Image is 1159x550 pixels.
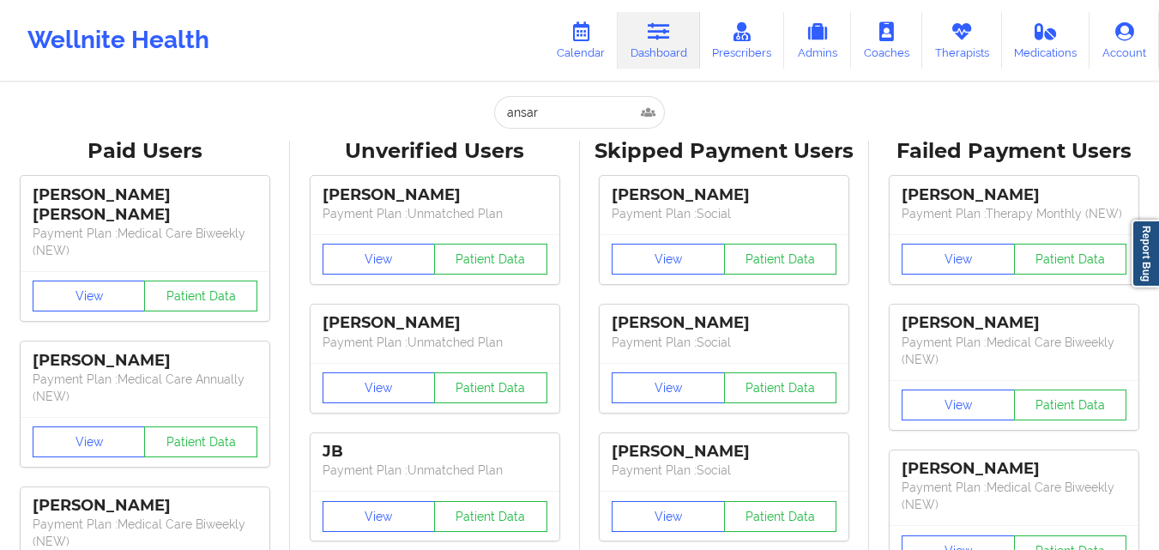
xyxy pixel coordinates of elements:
a: Prescribers [700,12,785,69]
div: [PERSON_NAME] [PERSON_NAME] [33,185,257,225]
div: JB [323,442,547,462]
div: Unverified Users [302,138,568,165]
button: Patient Data [1014,244,1127,275]
p: Payment Plan : Unmatched Plan [323,205,547,222]
div: Paid Users [12,138,278,165]
button: Patient Data [1014,390,1127,420]
div: [PERSON_NAME] [612,313,836,333]
p: Payment Plan : Medical Care Biweekly (NEW) [902,479,1126,513]
div: [PERSON_NAME] [33,351,257,371]
button: View [612,501,725,532]
p: Payment Plan : Unmatched Plan [323,462,547,479]
p: Payment Plan : Medical Care Biweekly (NEW) [902,334,1126,368]
button: Patient Data [144,426,257,457]
p: Payment Plan : Medical Care Biweekly (NEW) [33,516,257,550]
button: View [612,372,725,403]
button: Patient Data [724,244,837,275]
div: [PERSON_NAME] [323,313,547,333]
a: Medications [1002,12,1090,69]
div: [PERSON_NAME] [323,185,547,205]
div: Failed Payment Users [881,138,1147,165]
button: Patient Data [724,501,837,532]
p: Payment Plan : Social [612,334,836,351]
button: Patient Data [434,372,547,403]
button: View [323,501,436,532]
a: Therapists [922,12,1002,69]
div: [PERSON_NAME] [612,185,836,205]
div: Skipped Payment Users [592,138,858,165]
div: [PERSON_NAME] [902,313,1126,333]
button: Patient Data [144,281,257,311]
button: View [902,244,1015,275]
a: Admins [784,12,851,69]
p: Payment Plan : Therapy Monthly (NEW) [902,205,1126,222]
button: Patient Data [724,372,837,403]
button: Patient Data [434,244,547,275]
p: Payment Plan : Unmatched Plan [323,334,547,351]
div: [PERSON_NAME] [33,496,257,516]
div: [PERSON_NAME] [902,459,1126,479]
p: Payment Plan : Social [612,462,836,479]
a: Coaches [851,12,922,69]
button: View [33,426,146,457]
p: Payment Plan : Medical Care Annually (NEW) [33,371,257,405]
a: Report Bug [1132,220,1159,287]
button: View [33,281,146,311]
div: [PERSON_NAME] [902,185,1126,205]
a: Dashboard [618,12,700,69]
button: View [323,372,436,403]
p: Payment Plan : Medical Care Biweekly (NEW) [33,225,257,259]
button: View [902,390,1015,420]
a: Account [1090,12,1159,69]
div: [PERSON_NAME] [612,442,836,462]
button: Patient Data [434,501,547,532]
button: View [612,244,725,275]
a: Calendar [544,12,618,69]
button: View [323,244,436,275]
p: Payment Plan : Social [612,205,836,222]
